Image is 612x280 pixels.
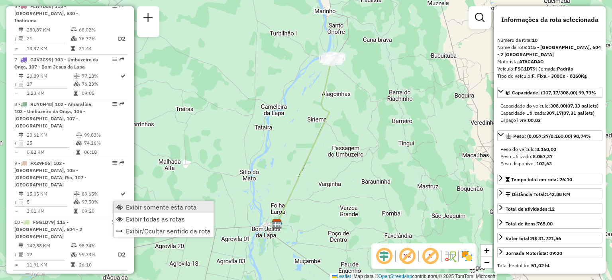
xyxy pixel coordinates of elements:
a: Nova sessão e pesquisa [140,10,156,27]
td: 06:18 [84,148,124,156]
i: Distância Total [19,243,24,248]
span: | 102 - [GEOGRAPHIC_DATA], 105 - [GEOGRAPHIC_DATA] Rio, 107 - [GEOGRAPHIC_DATA] [14,160,86,188]
strong: ATACADAO [519,59,544,65]
a: Valor total:R$ 31.721,56 [497,233,602,243]
a: Total de itens:765,00 [497,218,602,229]
div: Veículo: [497,65,602,72]
span: GJV3C99 [30,57,51,63]
td: 17 [26,80,73,88]
strong: (07,31 pallets) [562,110,594,116]
span: Exibir todas as rotas [126,216,185,222]
em: Rota exportada [120,161,124,165]
td: 89,65% [81,190,120,198]
p: D2 [111,34,126,43]
i: Rota otimizada [121,192,126,196]
td: / [14,250,18,260]
a: Capacidade: (307,17/308,00) 99,73% [497,87,602,98]
i: Total de Atividades [19,36,24,41]
td: 68,02% [78,26,110,34]
span: 6 - [14,3,78,23]
i: Total de Atividades [19,82,24,86]
em: Rota exportada [120,102,124,106]
div: Map data © contributors,© 2025 TomTom, Microsoft [330,273,497,280]
div: Capacidade do veículo: [500,102,599,110]
div: Valor total: [506,235,561,242]
strong: 115 - [GEOGRAPHIC_DATA], 604 - 2 [GEOGRAPHIC_DATA] [497,44,601,57]
h4: Informações da rota selecionada [497,16,602,23]
td: = [14,261,18,269]
i: Tempo total em rota [71,46,75,51]
a: Zoom out [481,257,492,268]
em: Opções [112,102,117,106]
td: 280,87 KM [26,26,71,34]
div: Espaço livre: [500,117,599,124]
td: = [14,45,18,53]
td: 142,88 KM [26,242,71,250]
a: Peso: (8.057,37/8.160,00) 98,74% [497,130,602,141]
span: | 102 - Amaralina, 103 - Umbuzeiro da Onça, 105 - [GEOGRAPHIC_DATA], 107 - [GEOGRAPHIC_DATA] [14,101,93,129]
span: 9 - [14,160,86,188]
i: Total de Atividades [19,200,24,204]
td: 97,50% [81,198,120,206]
td: 5 [26,198,73,206]
strong: F. Fixa - 308Cx - 8160Kg [532,73,587,79]
img: Exibir/Ocultar setores [461,250,473,262]
strong: 8.057,37 [533,153,553,159]
em: Opções [112,57,117,62]
i: Distância Total [19,133,24,137]
i: % de utilização do peso [74,74,80,78]
span: Exibir rótulo [421,247,440,266]
a: Zoom in [481,245,492,257]
td: 25 [26,139,76,147]
strong: 51,02 hL [531,262,550,268]
td: 3,01 KM [26,207,73,215]
li: Exibir somente esta rota [114,201,214,213]
img: CDD Lapa [272,219,282,229]
i: Distância Total [19,74,24,78]
span: Tempo total em rota: 26:10 [511,176,572,182]
i: Total de Atividades [19,141,24,145]
div: Jornada Motorista: 09:20 [506,250,562,257]
em: Opções [112,161,117,165]
i: Tempo total em rota [76,150,80,155]
td: 1,23 KM [26,89,73,97]
td: / [14,139,18,147]
p: D2 [111,250,126,259]
td: 13,37 KM [26,45,71,53]
td: 20,61 KM [26,131,76,139]
div: Tipo do veículo: [497,72,602,80]
span: − [484,257,489,267]
i: Total de Atividades [19,252,24,257]
span: | Jornada: [535,66,573,72]
em: Opções [112,273,117,278]
td: 26:10 [78,261,110,269]
td: = [14,148,18,156]
td: 76,72% [78,34,110,44]
i: Tempo total em rota [74,209,78,213]
a: OpenStreetMap [379,274,412,279]
strong: 765,00 [537,221,553,227]
strong: FSG1D79 [515,66,535,72]
strong: 10 [532,37,537,43]
i: Rota otimizada [121,74,126,78]
td: / [14,80,18,88]
td: 99,73% [78,250,110,260]
i: Distância Total [19,27,24,32]
span: | 103 - Umbuzeiro da Onça, 107 - Bom Jesus da Lapa [14,57,98,70]
i: % de utilização do peso [74,192,80,196]
span: RUY0H48 [30,101,52,107]
span: FKG9I56 [33,273,53,279]
i: Distância Total [19,192,24,196]
i: Tempo total em rota [74,91,78,96]
span: | 115 - [GEOGRAPHIC_DATA], 530 - Ibotirama [14,3,78,23]
td: 09:20 [81,207,120,215]
a: Jornada Motorista: 09:20 [497,247,602,258]
td: = [14,207,18,215]
span: FLW7D58 [30,3,51,9]
strong: 308,00 [550,103,566,109]
span: Peso: (8.057,37/8.160,00) 98,74% [513,133,591,139]
strong: (07,33 pallets) [566,103,598,109]
i: % de utilização da cubagem [71,36,77,41]
span: FSG1D79 [33,219,54,225]
strong: Padrão [557,66,573,72]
